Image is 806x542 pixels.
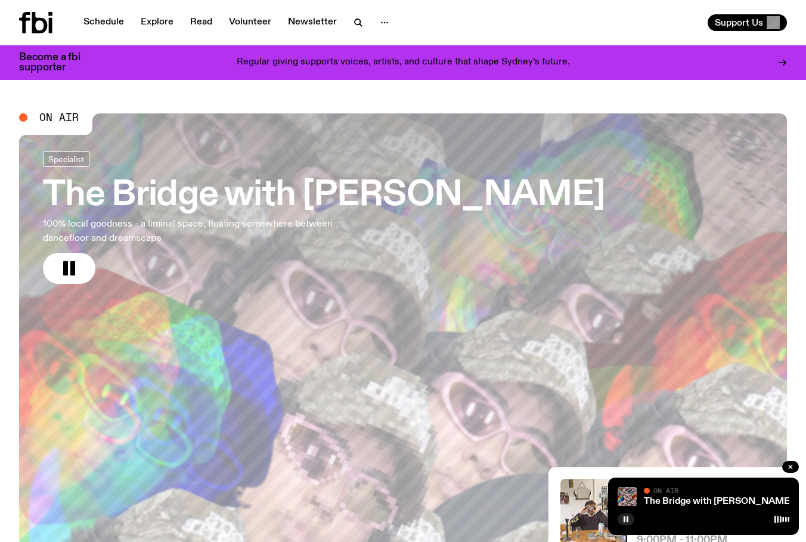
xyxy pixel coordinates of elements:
[134,14,181,31] a: Explore
[48,154,84,163] span: Specialist
[76,14,131,31] a: Schedule
[43,179,605,212] h3: The Bridge with [PERSON_NAME]
[653,487,678,494] span: On Air
[222,14,278,31] a: Volunteer
[644,497,793,506] a: The Bridge with [PERSON_NAME]
[237,57,570,68] p: Regular giving supports voices, artists, and culture that shape Sydney’s future.
[183,14,219,31] a: Read
[43,151,89,167] a: Specialist
[39,112,79,123] span: On Air
[19,52,95,73] h3: Become a fbi supporter
[708,14,787,31] button: Support Us
[43,151,605,284] a: The Bridge with [PERSON_NAME]100% local goodness - a liminal space, floating somewhere between da...
[281,14,344,31] a: Newsletter
[715,17,763,28] span: Support Us
[43,217,348,246] p: 100% local goodness - a liminal space, floating somewhere between dancefloor and dreamscape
